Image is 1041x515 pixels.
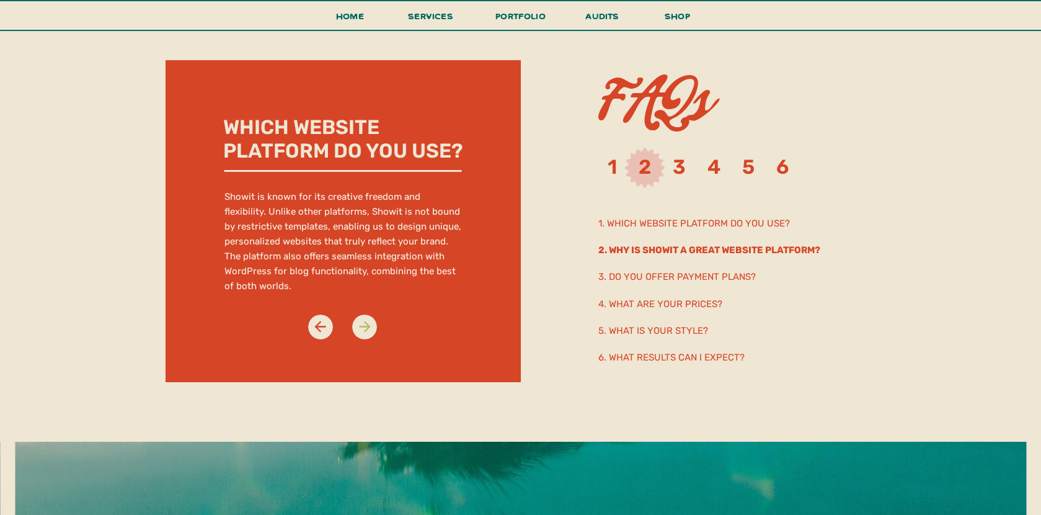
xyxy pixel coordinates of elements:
[598,350,787,364] a: 6. What results can I expect?
[331,8,370,31] a: Home
[598,71,712,133] h1: FAQs
[223,115,471,164] h2: Which website platform do you use?
[742,155,755,179] a: 5
[408,10,453,22] span: services
[224,189,462,291] p: Showit is known for its creative freedom and flexibility. Unlike other platforms, Showit is not b...
[776,155,789,179] a: 6
[639,155,651,179] a: 2
[405,8,457,31] a: services
[608,155,617,179] a: 1
[584,8,621,30] a: audits
[598,323,867,337] a: 5. What is your style?
[598,244,820,256] b: 2. why is showit a great website platform?
[598,297,817,310] a: 4. What are your prices?
[598,216,883,230] a: 1. Which website platform do you use?
[598,269,867,283] a: 3. Do you offer payment plans?
[598,243,867,256] a: 2. why is showit a great website platform?
[492,8,550,31] a: portfolio
[707,155,720,179] a: 4
[673,155,686,179] a: 3
[648,8,707,30] a: shop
